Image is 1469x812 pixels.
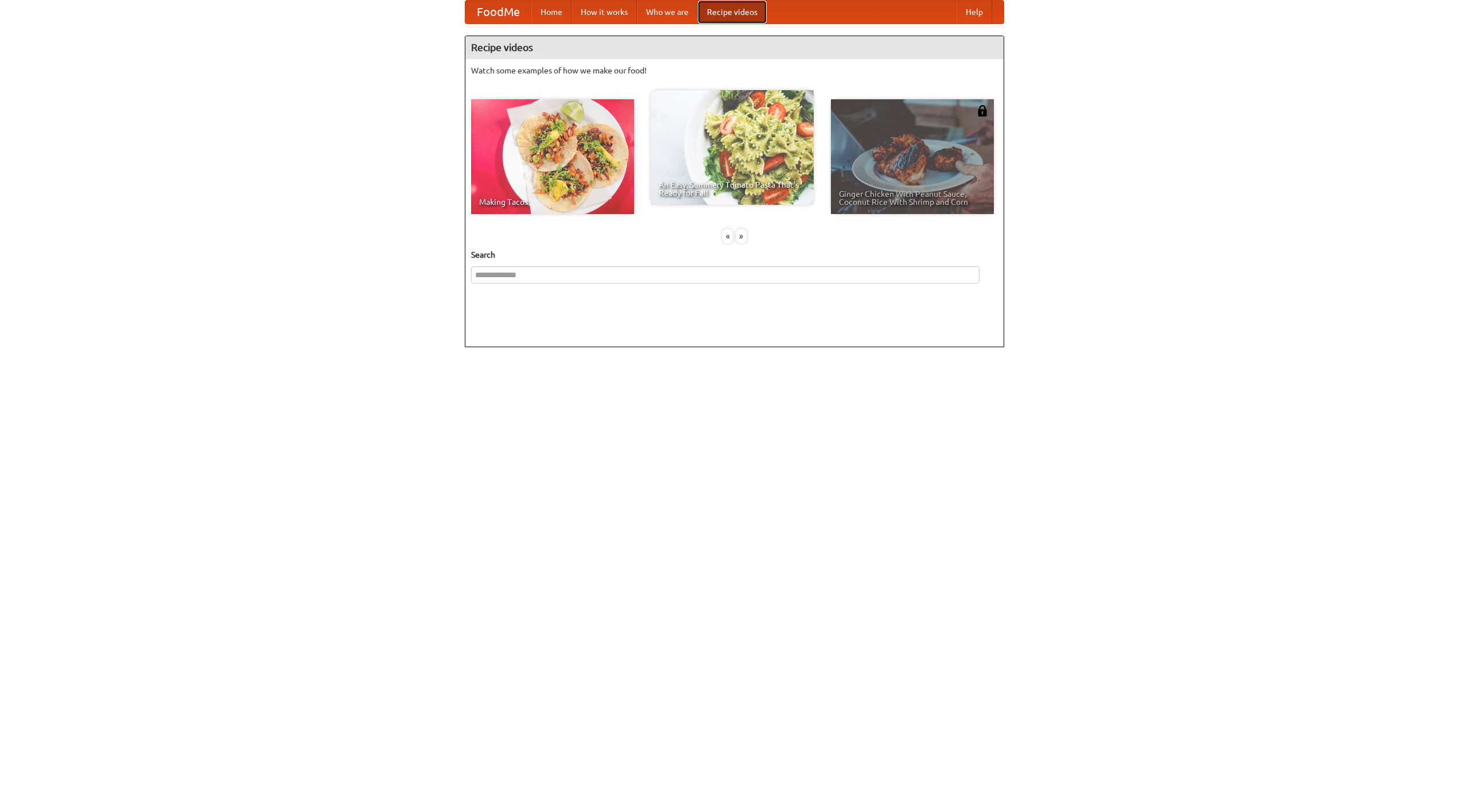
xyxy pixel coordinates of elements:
a: An Easy, Summery Tomato Pasta That's Ready for Fall [651,90,814,205]
a: Recipe videos [698,1,767,24]
span: An Easy, Summery Tomato Pasta That's Ready for Fall [659,181,806,197]
a: Making Tacos [471,99,634,214]
h4: Recipe videos [465,36,1004,59]
span: Making Tacos [479,198,626,206]
a: Help [957,1,992,24]
a: Who we are [637,1,698,24]
p: Watch some examples of how we make our food! [471,65,998,76]
a: Home [531,1,572,24]
a: How it works [572,1,637,24]
img: 483408.png [977,105,988,116]
h5: Search [471,249,998,261]
a: FoodMe [465,1,531,24]
div: « [722,229,733,243]
div: » [736,229,747,243]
